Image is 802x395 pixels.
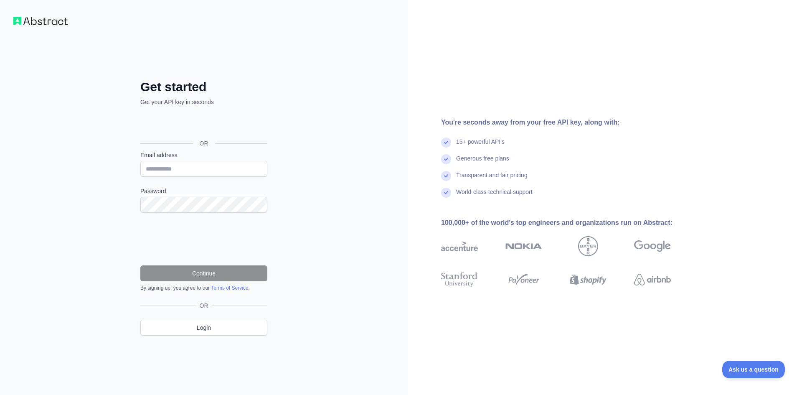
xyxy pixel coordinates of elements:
div: By signing up, you agree to our . [140,285,267,291]
img: google [634,236,671,256]
img: check mark [441,188,451,198]
span: OR [193,139,215,148]
img: accenture [441,236,478,256]
label: Email address [140,151,267,159]
img: check mark [441,154,451,164]
img: payoneer [505,270,542,289]
div: 15+ powerful API's [456,138,505,154]
div: You're seconds away from your free API key, along with: [441,117,698,127]
img: check mark [441,171,451,181]
div: 100,000+ of the world's top engineers and organizations run on Abstract: [441,218,698,228]
label: Password [140,187,267,195]
p: Get your API key in seconds [140,98,267,106]
iframe: Sign in with Google Button [136,115,270,134]
img: shopify [570,270,607,289]
h2: Get started [140,79,267,94]
a: Login [140,320,267,336]
div: Generous free plans [456,154,509,171]
img: check mark [441,138,451,148]
a: Terms of Service [211,285,248,291]
div: World-class technical support [456,188,533,204]
button: Continue [140,265,267,281]
img: Workflow [13,17,68,25]
img: nokia [505,236,542,256]
div: Transparent and fair pricing [456,171,528,188]
img: bayer [578,236,598,256]
img: airbnb [634,270,671,289]
iframe: Toggle Customer Support [722,361,785,378]
img: stanford university [441,270,478,289]
span: OR [196,301,212,310]
iframe: reCAPTCHA [140,223,267,255]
